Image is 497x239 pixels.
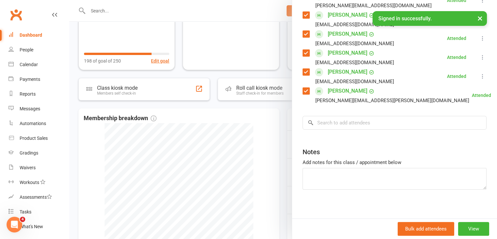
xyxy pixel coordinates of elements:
[8,87,69,101] a: Reports
[474,11,486,25] button: ×
[20,165,36,170] div: Waivers
[20,136,48,141] div: Product Sales
[378,15,432,22] span: Signed in successfully.
[8,205,69,219] a: Tasks
[315,58,394,67] div: [EMAIL_ADDRESS][DOMAIN_NAME]
[8,146,69,160] a: Gradings
[8,131,69,146] a: Product Sales
[20,77,40,82] div: Payments
[328,10,367,20] a: [PERSON_NAME]
[447,55,466,60] div: Attended
[8,7,24,23] a: Clubworx
[315,39,394,48] div: [EMAIL_ADDRESS][DOMAIN_NAME]
[20,62,38,67] div: Calendar
[472,93,491,98] div: Attended
[20,224,43,229] div: What's New
[8,175,69,190] a: Workouts
[8,116,69,131] a: Automations
[8,28,69,43] a: Dashboard
[303,158,487,166] div: Add notes for this class / appointment below
[20,47,33,52] div: People
[447,36,466,41] div: Attended
[8,72,69,87] a: Payments
[20,106,40,111] div: Messages
[20,150,38,156] div: Gradings
[20,91,36,97] div: Reports
[8,190,69,205] a: Assessments
[20,209,31,214] div: Tasks
[458,222,489,236] button: View
[315,96,469,105] div: [PERSON_NAME][EMAIL_ADDRESS][PERSON_NAME][DOMAIN_NAME]
[20,194,52,200] div: Assessments
[7,217,22,232] iframe: Intercom live chat
[447,74,466,79] div: Attended
[8,219,69,234] a: What's New
[398,222,454,236] button: Bulk add attendees
[20,180,39,185] div: Workouts
[8,101,69,116] a: Messages
[328,29,367,39] a: [PERSON_NAME]
[20,217,25,222] span: 4
[8,43,69,57] a: People
[328,86,367,96] a: [PERSON_NAME]
[20,32,42,38] div: Dashboard
[20,121,46,126] div: Automations
[315,1,432,10] div: [PERSON_NAME][EMAIL_ADDRESS][DOMAIN_NAME]
[303,116,487,130] input: Search to add attendees
[303,147,320,156] div: Notes
[328,48,367,58] a: [PERSON_NAME]
[8,160,69,175] a: Waivers
[315,77,394,86] div: [EMAIL_ADDRESS][DOMAIN_NAME]
[8,57,69,72] a: Calendar
[328,67,367,77] a: [PERSON_NAME]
